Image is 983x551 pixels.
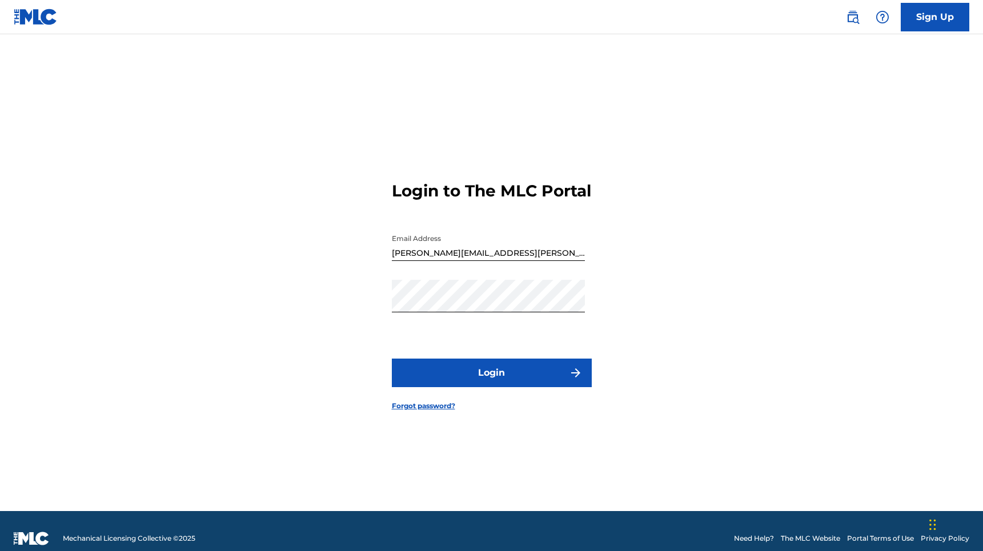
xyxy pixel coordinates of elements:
[63,533,195,544] span: Mechanical Licensing Collective © 2025
[846,10,860,24] img: search
[841,6,864,29] a: Public Search
[876,10,889,24] img: help
[392,401,455,411] a: Forgot password?
[14,9,58,25] img: MLC Logo
[926,496,983,551] iframe: Chat Widget
[781,533,840,544] a: The MLC Website
[901,3,969,31] a: Sign Up
[569,366,583,380] img: f7272a7cc735f4ea7f67.svg
[14,532,49,545] img: logo
[734,533,774,544] a: Need Help?
[392,181,591,201] h3: Login to The MLC Portal
[921,533,969,544] a: Privacy Policy
[929,508,936,542] div: Drag
[871,6,894,29] div: Help
[392,359,592,387] button: Login
[847,533,914,544] a: Portal Terms of Use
